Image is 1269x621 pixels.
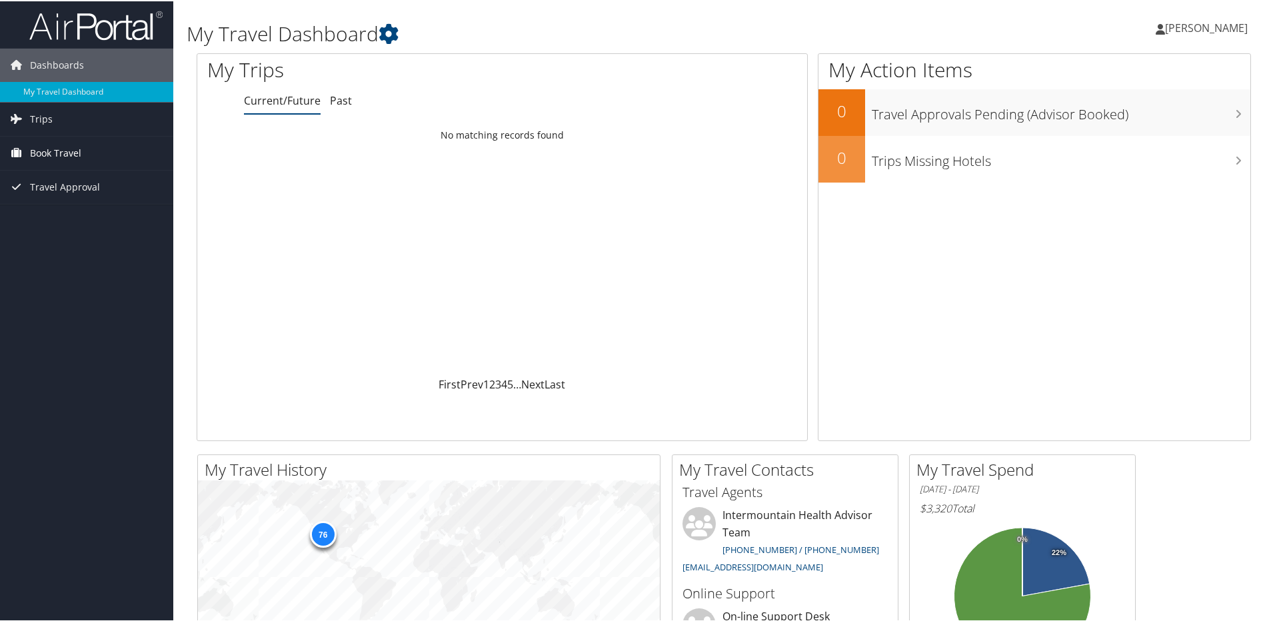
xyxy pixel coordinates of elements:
a: [PHONE_NUMBER] / [PHONE_NUMBER] [722,542,879,554]
a: 0Trips Missing Hotels [818,135,1250,181]
h1: My Action Items [818,55,1250,83]
a: Current/Future [244,92,321,107]
h6: Total [920,500,1125,514]
a: [EMAIL_ADDRESS][DOMAIN_NAME] [682,560,823,572]
h6: [DATE] - [DATE] [920,482,1125,494]
h1: My Trips [207,55,543,83]
span: Dashboards [30,47,84,81]
a: 3 [495,376,501,390]
span: [PERSON_NAME] [1165,19,1248,34]
h3: Trips Missing Hotels [872,144,1250,169]
td: No matching records found [197,122,807,146]
a: 1 [483,376,489,390]
h2: My Travel Spend [916,457,1135,480]
span: … [513,376,521,390]
a: Past [330,92,352,107]
span: Book Travel [30,135,81,169]
h1: My Travel Dashboard [187,19,903,47]
h2: 0 [818,145,865,168]
h2: 0 [818,99,865,121]
span: $3,320 [920,500,952,514]
span: Travel Approval [30,169,100,203]
li: Intermountain Health Advisor Team [676,506,894,577]
h3: Travel Agents [682,482,888,500]
img: airportal-logo.png [29,9,163,40]
div: 76 [309,520,336,546]
h2: My Travel Contacts [679,457,898,480]
a: Next [521,376,545,390]
a: Last [545,376,565,390]
a: 5 [507,376,513,390]
a: 0Travel Approvals Pending (Advisor Booked) [818,88,1250,135]
span: Trips [30,101,53,135]
a: Prev [461,376,483,390]
a: First [439,376,461,390]
a: [PERSON_NAME] [1156,7,1261,47]
h2: My Travel History [205,457,660,480]
a: 2 [489,376,495,390]
h3: Travel Approvals Pending (Advisor Booked) [872,97,1250,123]
h3: Online Support [682,583,888,602]
a: 4 [501,376,507,390]
tspan: 0% [1017,534,1028,542]
tspan: 22% [1052,548,1066,556]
